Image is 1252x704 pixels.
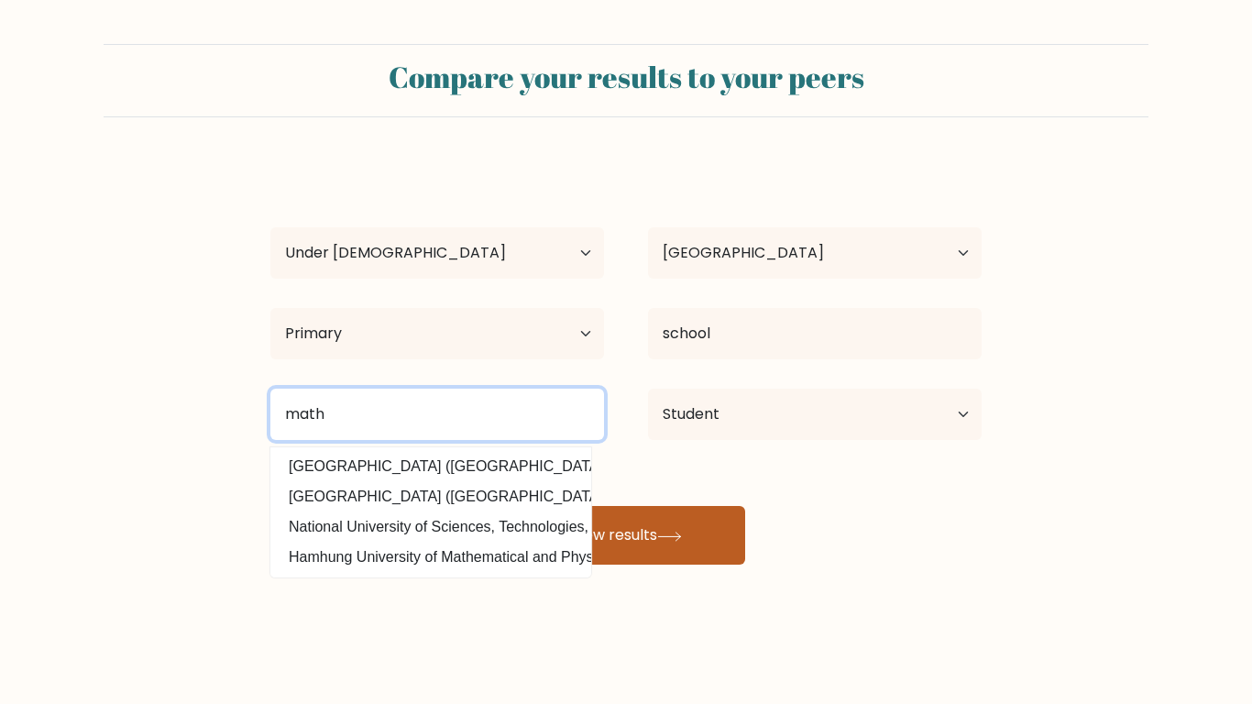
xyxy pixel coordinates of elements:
option: Hamhung University of Mathematical and Physical Sciences ([GEOGRAPHIC_DATA]) [275,543,587,572]
option: [GEOGRAPHIC_DATA] ([GEOGRAPHIC_DATA]) [275,452,587,481]
option: National University of Sciences, Technologies, Engineering and Mathematics ([GEOGRAPHIC_DATA]) [275,512,587,542]
input: Most relevant educational institution [270,389,604,440]
button: View results [507,506,745,565]
option: [GEOGRAPHIC_DATA] ([GEOGRAPHIC_DATA]) [275,482,587,511]
input: What did you study? [648,308,982,359]
h2: Compare your results to your peers [115,60,1137,94]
